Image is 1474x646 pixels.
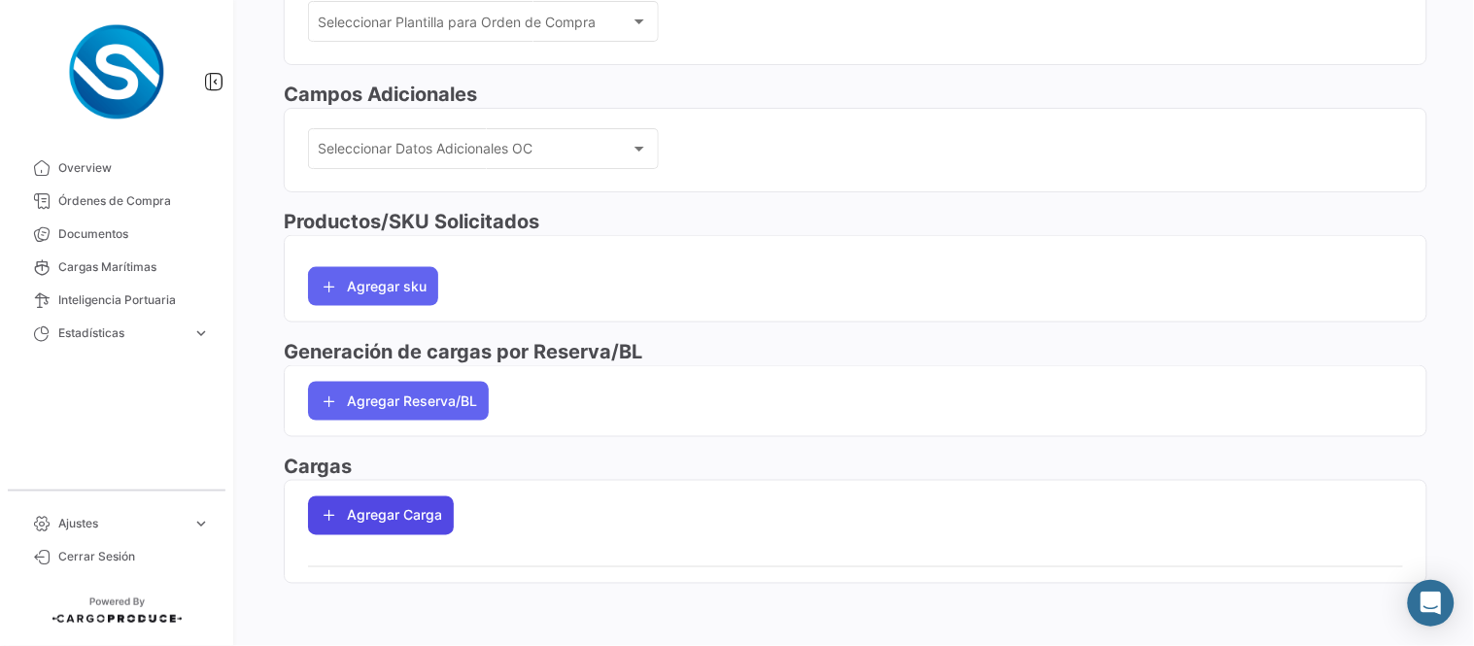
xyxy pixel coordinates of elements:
h3: Generación de cargas por Reserva/BL [284,338,1427,365]
span: Órdenes de Compra [58,192,210,210]
a: Órdenes de Compra [16,185,218,218]
button: Agregar Carga [308,496,454,535]
h3: Cargas [284,453,1427,480]
a: Cargas Marítimas [16,251,218,284]
span: Seleccionar Plantilla para Orden de Compra [319,17,632,34]
h3: Productos/SKU Solicitados [284,208,1427,235]
span: expand_more [192,324,210,342]
span: expand_more [192,515,210,532]
span: Documentos [58,225,210,243]
h3: Campos Adicionales [284,81,1427,108]
a: Inteligencia Portuaria [16,284,218,317]
span: Overview [58,159,210,177]
span: Ajustes [58,515,185,532]
div: Abrir Intercom Messenger [1408,580,1455,627]
span: Seleccionar Datos Adicionales OC [319,145,632,161]
span: Estadísticas [58,324,185,342]
button: Agregar sku [308,267,438,306]
a: Overview [16,152,218,185]
img: Logo+spray-solutions.png [68,23,165,120]
button: Agregar Reserva/BL [308,382,489,421]
span: Cargas Marítimas [58,258,210,276]
span: Cerrar Sesión [58,548,210,565]
span: Inteligencia Portuaria [58,291,210,309]
a: Documentos [16,218,218,251]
